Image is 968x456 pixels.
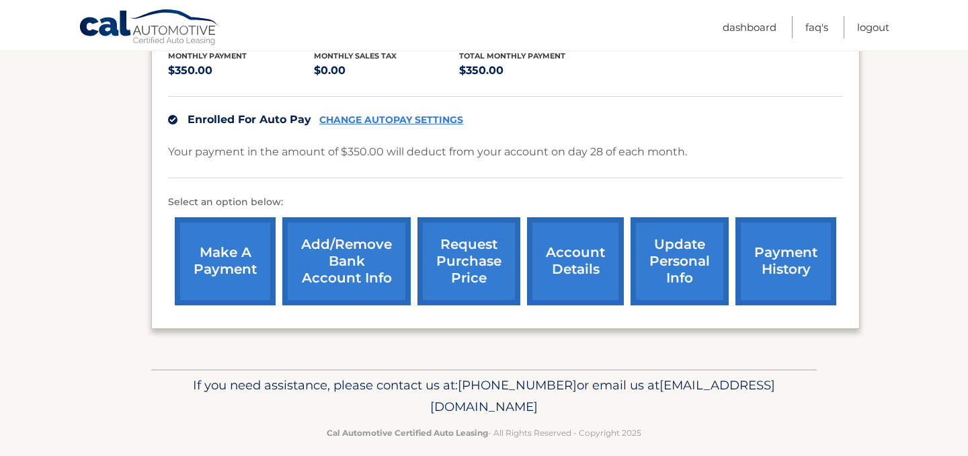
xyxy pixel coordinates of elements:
[857,16,889,38] a: Logout
[168,194,843,211] p: Select an option below:
[314,51,397,61] span: Monthly sales Tax
[175,217,276,305] a: make a payment
[168,61,314,80] p: $350.00
[188,113,311,126] span: Enrolled For Auto Pay
[168,51,247,61] span: Monthly Payment
[459,61,605,80] p: $350.00
[458,377,577,393] span: [PHONE_NUMBER]
[805,16,828,38] a: FAQ's
[417,217,520,305] a: request purchase price
[631,217,729,305] a: update personal info
[79,9,220,48] a: Cal Automotive
[314,61,460,80] p: $0.00
[282,217,411,305] a: Add/Remove bank account info
[168,115,177,124] img: check.svg
[459,51,565,61] span: Total Monthly Payment
[319,114,463,126] a: CHANGE AUTOPAY SETTINGS
[327,428,488,438] strong: Cal Automotive Certified Auto Leasing
[160,426,808,440] p: - All Rights Reserved - Copyright 2025
[168,143,687,161] p: Your payment in the amount of $350.00 will deduct from your account on day 28 of each month.
[160,375,808,418] p: If you need assistance, please contact us at: or email us at
[527,217,624,305] a: account details
[723,16,776,38] a: Dashboard
[735,217,836,305] a: payment history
